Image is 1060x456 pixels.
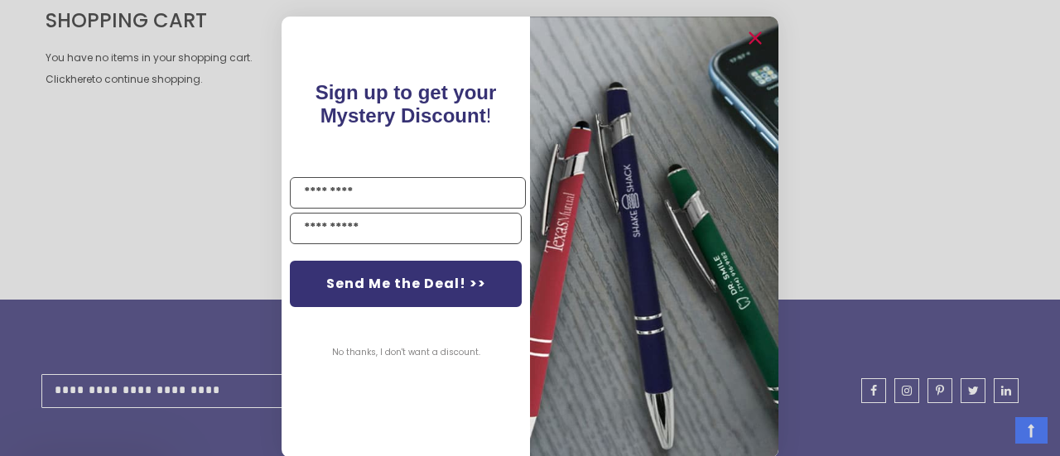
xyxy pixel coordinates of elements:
span: Sign up to get your Mystery Discount [316,81,497,127]
button: No thanks, I don't want a discount. [324,332,489,373]
span: ! [316,81,497,127]
button: Send Me the Deal! >> [290,261,522,307]
button: Close dialog [742,25,768,51]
